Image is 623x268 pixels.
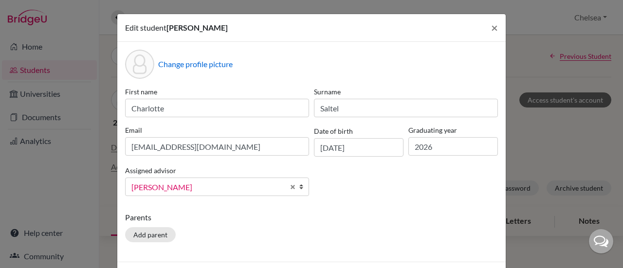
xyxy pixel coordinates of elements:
label: First name [125,87,309,97]
span: Help [22,7,42,16]
span: [PERSON_NAME] [131,181,284,194]
span: × [491,20,498,35]
input: dd/mm/yyyy [314,138,403,157]
label: Email [125,125,309,135]
button: Add parent [125,227,176,242]
span: [PERSON_NAME] [166,23,228,32]
label: Surname [314,87,498,97]
span: Edit student [125,23,166,32]
p: Parents [125,212,498,223]
label: Graduating year [408,125,498,135]
label: Assigned advisor [125,165,176,176]
label: Date of birth [314,126,353,136]
button: Close [483,14,506,41]
div: Profile picture [125,50,154,79]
